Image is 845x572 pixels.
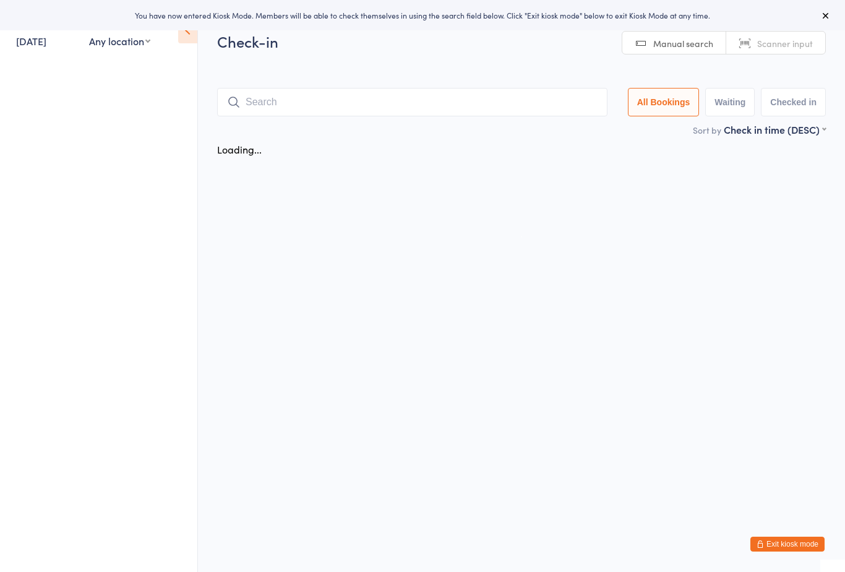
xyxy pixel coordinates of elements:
div: Check in time (DESC) [724,123,826,136]
button: Waiting [705,88,755,116]
input: Search [217,88,607,116]
span: Scanner input [757,37,813,50]
div: Loading... [217,142,262,156]
span: Manual search [653,37,713,50]
button: Exit kiosk mode [750,537,825,552]
label: Sort by [693,124,721,136]
a: [DATE] [16,34,46,48]
button: Checked in [761,88,826,116]
button: All Bookings [628,88,700,116]
h2: Check-in [217,31,826,51]
div: You have now entered Kiosk Mode. Members will be able to check themselves in using the search fie... [20,10,825,20]
div: Any location [89,34,150,48]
